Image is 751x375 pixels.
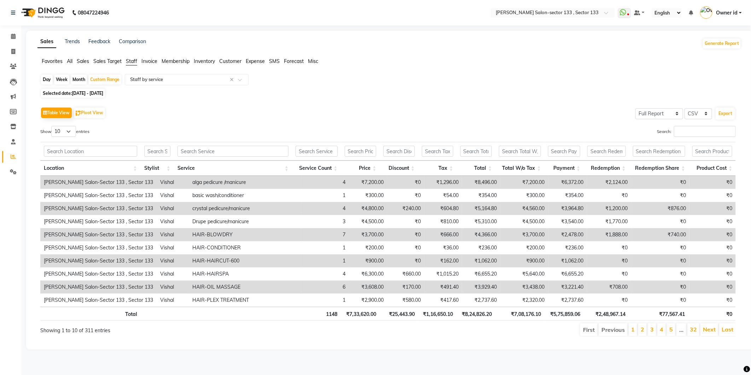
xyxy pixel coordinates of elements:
td: ₹0 [631,215,689,228]
input: Search Discount [383,146,415,157]
input: Search Total W/o Tax [499,146,541,157]
td: ₹3,929.40 [462,281,500,294]
th: ₹5,75,859.06 [545,307,584,321]
td: ₹0 [387,176,425,189]
td: ₹900.00 [500,254,548,267]
span: Staff [126,58,137,64]
td: ₹300.00 [500,189,548,202]
td: Vishal [157,189,189,202]
td: 4 [301,267,349,281]
button: Export [716,108,735,120]
a: 32 [690,326,697,333]
th: Location: activate to sort column ascending [40,161,141,176]
td: ₹0 [387,215,425,228]
img: Owner id [700,6,712,19]
td: ₹162.00 [425,254,462,267]
td: ₹0 [689,202,736,215]
input: Search Tax [422,146,453,157]
th: Total [40,307,141,321]
td: ₹0 [631,281,689,294]
td: ₹3,438.00 [500,281,548,294]
td: ₹0 [689,189,736,202]
td: HAIR-BLOWDRY [189,228,301,241]
td: ₹4,500.00 [349,215,387,228]
td: 4 [301,176,349,189]
td: ₹660.00 [387,267,425,281]
span: Customer [219,58,241,64]
td: alga pedicure /manicure [189,176,301,189]
td: ₹0 [387,254,425,267]
td: ₹0 [689,294,736,307]
td: ₹5,164.80 [462,202,500,215]
input: Search Service [177,146,289,157]
span: Membership [162,58,190,64]
span: Forecast [284,58,304,64]
span: SMS [269,58,280,64]
a: 3 [650,326,654,333]
td: 7 [301,228,349,241]
td: ₹4,500.00 [500,215,548,228]
span: Favorites [42,58,63,64]
a: Sales [37,35,56,48]
td: Vishal [157,215,189,228]
td: ₹3,700.00 [349,228,387,241]
td: Vishal [157,281,189,294]
input: Search: [674,126,736,137]
td: ₹236.00 [462,241,500,254]
a: 5 [669,326,673,333]
td: ₹6,372.00 [548,176,587,189]
td: ₹5,640.00 [500,267,548,281]
td: ₹6,300.00 [349,267,387,281]
div: Showing 1 to 10 of 311 entries [40,323,324,334]
td: [PERSON_NAME] Salon-Sector 133 , Sector 133 [40,176,157,189]
td: ₹491.40 [425,281,462,294]
th: Discount: activate to sort column ascending [380,161,418,176]
a: 4 [660,326,663,333]
td: ₹900.00 [349,254,387,267]
td: ₹0 [631,294,689,307]
td: crystal pedicure/manicure [189,202,301,215]
td: ₹2,737.60 [462,294,500,307]
div: Custom Range [88,75,121,85]
b: 08047224946 [78,3,109,23]
input: Search Product Cost [692,146,733,157]
img: logo [18,3,66,23]
button: Generate Report [703,39,741,48]
div: Week [54,75,69,85]
a: Feedback [88,38,110,45]
td: 1 [301,241,349,254]
td: ₹3,540.00 [548,215,587,228]
td: 6 [301,281,349,294]
td: 1 [301,254,349,267]
td: ₹810.00 [425,215,462,228]
td: ₹417.60 [425,294,462,307]
td: ₹5,310.00 [462,215,500,228]
th: Service Count: activate to sort column ascending [292,161,341,176]
div: Month [71,75,87,85]
td: ₹1,296.00 [425,176,462,189]
td: ₹666.00 [425,228,462,241]
input: Search Service Count [296,146,338,157]
td: ₹0 [387,189,425,202]
td: ₹0 [631,241,689,254]
td: ₹236.00 [548,241,587,254]
td: Vishal [157,202,189,215]
td: ₹0 [689,228,736,241]
td: ₹2,737.60 [548,294,587,307]
td: ₹2,320.00 [500,294,548,307]
button: Table View [41,108,72,118]
th: ₹1,16,650.10 [418,307,457,321]
td: ₹170.00 [387,281,425,294]
td: ₹1,015.20 [425,267,462,281]
select: Showentries [51,126,76,137]
td: ₹0 [587,294,631,307]
span: Expense [246,58,265,64]
th: 1148 [292,307,341,321]
td: [PERSON_NAME] Salon-Sector 133 , Sector 133 [40,189,157,202]
td: [PERSON_NAME] Salon-Sector 133 , Sector 133 [40,228,157,241]
span: Invoice [141,58,157,64]
td: ₹0 [631,267,689,281]
th: Tax: activate to sort column ascending [418,161,457,176]
td: [PERSON_NAME] Salon-Sector 133 , Sector 133 [40,215,157,228]
td: ₹1,770.00 [587,215,631,228]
